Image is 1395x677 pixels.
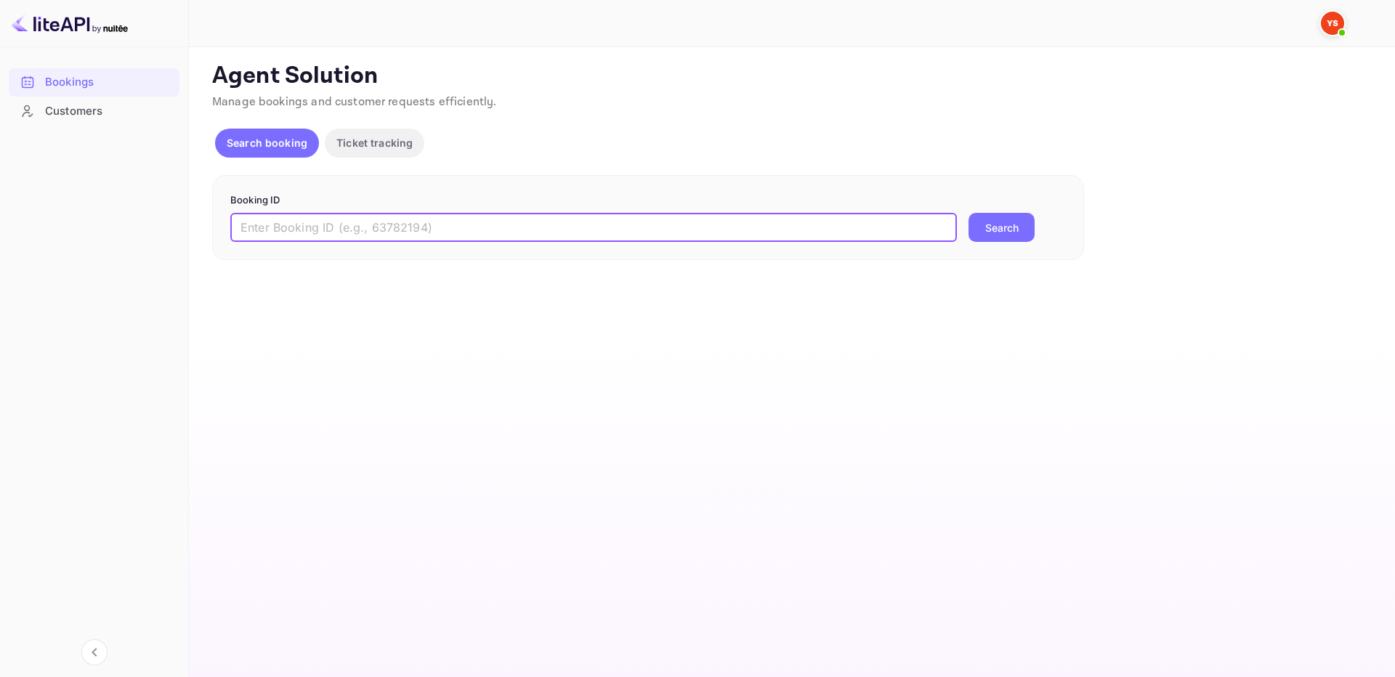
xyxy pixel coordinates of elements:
button: Search [969,213,1035,242]
img: LiteAPI logo [12,12,128,35]
p: Ticket tracking [336,135,413,150]
div: Customers [9,97,179,126]
span: Manage bookings and customer requests efficiently. [212,94,497,110]
input: Enter Booking ID (e.g., 63782194) [230,213,957,242]
button: Collapse navigation [81,639,108,665]
p: Agent Solution [212,62,1369,91]
a: Customers [9,97,179,124]
p: Booking ID [230,193,1066,208]
div: Bookings [9,68,179,97]
div: Customers [45,103,172,120]
p: Search booking [227,135,307,150]
img: Yandex Support [1321,12,1344,35]
div: Bookings [45,74,172,91]
a: Bookings [9,68,179,95]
